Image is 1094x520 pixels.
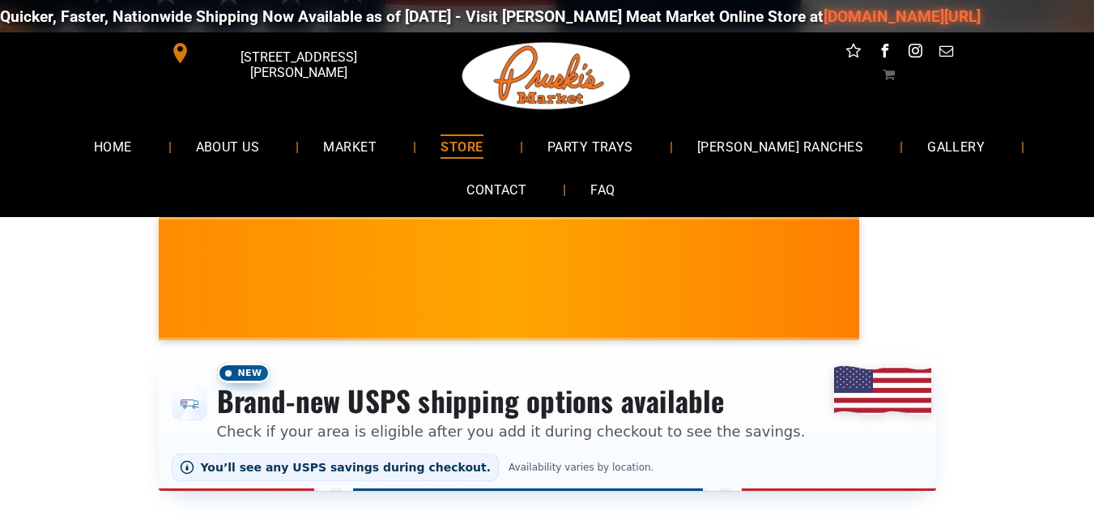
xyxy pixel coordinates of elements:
[566,168,639,211] a: FAQ
[217,363,270,383] span: New
[172,125,284,168] a: ABOUT US
[935,40,956,66] a: email
[874,40,895,66] a: facebook
[505,462,657,473] span: Availability varies by location.
[790,7,947,26] a: [DOMAIN_NAME][URL]
[905,40,926,66] a: instagram
[843,40,864,66] a: Social network
[416,125,507,168] a: STORE
[442,168,551,211] a: CONTACT
[159,40,407,66] a: [STREET_ADDRESS][PERSON_NAME]
[673,125,888,168] a: [PERSON_NAME] RANCHES
[903,125,1009,168] a: GALLERY
[159,353,936,491] div: Shipping options announcement
[70,125,156,168] a: HOME
[299,125,401,168] a: MARKET
[194,41,402,88] span: [STREET_ADDRESS][PERSON_NAME]
[459,32,634,120] img: Pruski-s+Market+HQ+Logo2-1920w.png
[217,420,806,442] p: Check if your area is eligible after you add it during checkout to see the savings.
[523,125,658,168] a: PARTY TRAYS
[217,383,806,419] h3: Brand-new USPS shipping options available
[201,461,492,474] span: You’ll see any USPS savings during checkout.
